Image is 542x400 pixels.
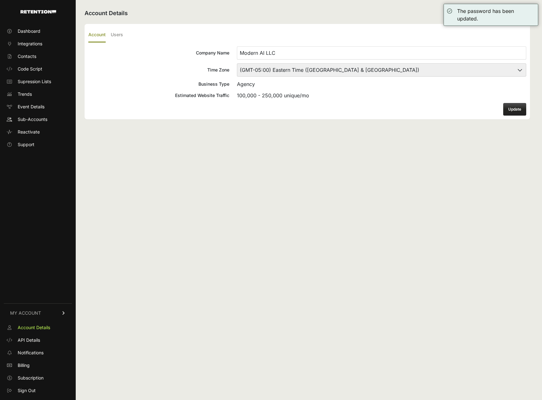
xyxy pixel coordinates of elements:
a: Supression Lists [4,77,72,87]
a: Integrations [4,39,72,49]
a: Event Details [4,102,72,112]
span: Dashboard [18,28,40,34]
a: Subscription [4,373,72,383]
a: Notifications [4,348,72,358]
div: Business Type [88,81,229,87]
span: Reactivate [18,129,40,135]
select: Time Zone [237,63,526,77]
a: API Details [4,335,72,345]
input: Company Name [237,46,526,60]
div: 100,000 - 250,000 unique/mo [237,92,526,99]
span: API Details [18,337,40,343]
a: Code Script [4,64,72,74]
span: Subscription [18,375,44,381]
a: Contacts [4,51,72,61]
a: Sign Out [4,386,72,396]
a: Reactivate [4,127,72,137]
span: Supression Lists [18,78,51,85]
a: Trends [4,89,72,99]
label: Users [111,28,123,43]
span: Trends [18,91,32,97]
span: MY ACCOUNT [10,310,41,316]
span: Account Details [18,324,50,331]
label: Account [88,28,106,43]
span: Code Script [18,66,42,72]
a: Account Details [4,323,72,333]
span: Integrations [18,41,42,47]
span: Sign Out [18,387,36,394]
span: Contacts [18,53,36,60]
h2: Account Details [85,9,530,18]
a: MY ACCOUNT [4,303,72,323]
a: Sub-Accounts [4,114,72,124]
span: Support [18,141,34,148]
span: Sub-Accounts [18,116,47,123]
a: Support [4,140,72,150]
div: Agency [237,80,526,88]
div: Estimated Website Traffic [88,92,229,99]
div: Company Name [88,50,229,56]
span: Event Details [18,104,44,110]
img: Retention.com [21,10,56,14]
div: Time Zone [88,67,229,73]
span: Billing [18,362,30,369]
a: Dashboard [4,26,72,36]
a: Billing [4,360,72,370]
span: Notifications [18,350,44,356]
